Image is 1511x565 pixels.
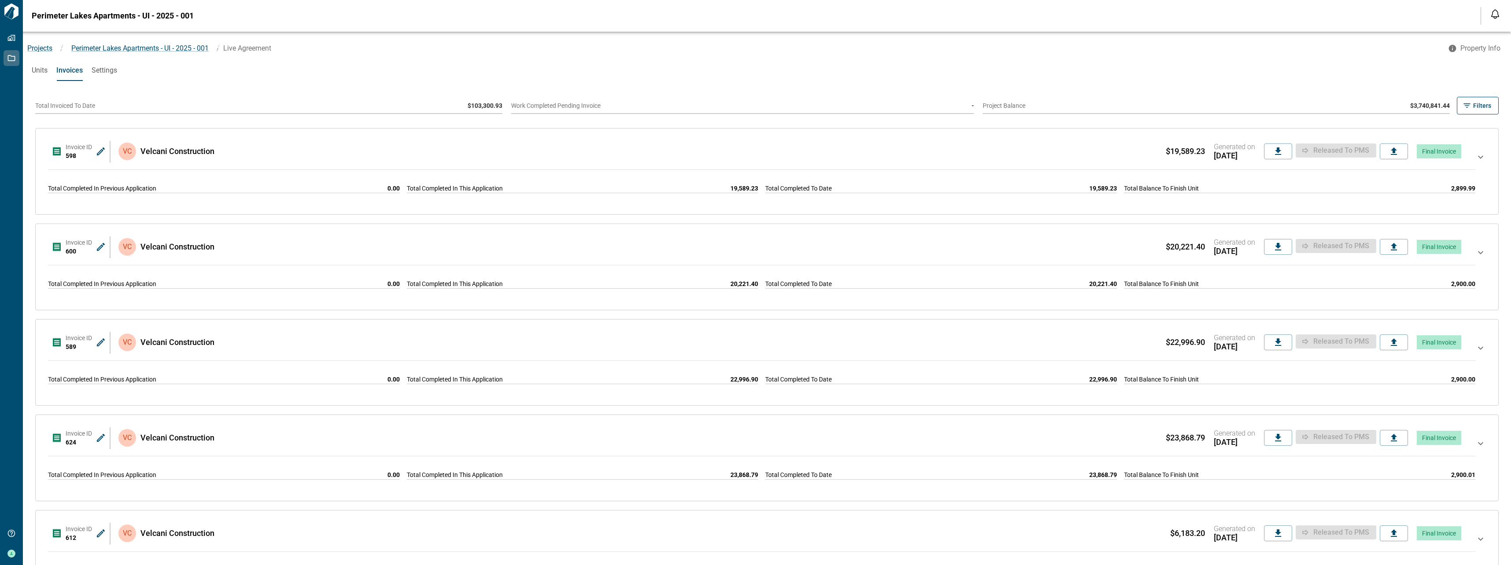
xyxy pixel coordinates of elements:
[71,44,209,52] span: Perimeter Lakes Apartments - UI - 2025 - 001
[48,470,156,479] span: Total Completed In Previous Application
[407,279,503,288] span: Total Completed In This Application
[123,433,132,443] p: VC
[1124,470,1199,479] span: Total Balance To Finish Unit
[66,248,76,255] span: 600
[407,184,503,193] span: Total Completed In This Application
[66,343,76,350] span: 589
[1460,44,1500,53] span: Property Info
[1488,7,1502,21] button: Open notification feed
[1443,40,1507,56] button: Property Info
[1166,338,1205,347] span: $22,996.90
[66,239,92,246] span: Invoice ID
[407,375,503,384] span: Total Completed In This Application
[1451,184,1475,193] span: 2,899.99
[765,470,832,479] span: Total Completed To Date
[983,102,1025,109] span: Project Balance
[123,337,132,348] p: VC
[1214,143,1255,151] span: Generated on
[140,529,214,538] span: Velcani Construction
[66,334,92,341] span: Invoice ID
[765,279,832,288] span: Total Completed To Date
[1473,101,1491,110] span: Filters
[27,44,52,52] a: Projects
[765,375,832,384] span: Total Completed To Date
[1089,184,1117,193] span: 19,589.23
[140,242,214,251] span: Velcani Construction
[1089,470,1117,479] span: 23,868.79
[1451,470,1475,479] span: 2,900.01
[23,43,1443,54] nav: breadcrumb
[123,146,132,157] p: VC
[1214,525,1255,533] span: Generated on
[44,327,1489,398] div: Invoice ID589VCVelcani Construction$22,996.90Generated on[DATE]Released to PMSFinal InvoiceTotal ...
[1214,533,1255,542] span: [DATE]
[123,242,132,252] p: VC
[44,231,1489,303] div: Invoice ID600VCVelcani Construction$20,221.40Generated on[DATE]Released to PMSFinal InvoiceTotal ...
[123,528,132,539] p: VC
[35,102,95,109] span: Total Invoiced To Date
[1422,148,1456,155] span: Final Invoice
[140,433,214,442] span: Velcani Construction
[1124,375,1199,384] span: Total Balance To Finish Unit
[1214,151,1255,160] span: [DATE]
[23,60,1511,81] div: base tabs
[1089,279,1117,288] span: 20,221.40
[387,375,400,384] span: 0.00
[1214,247,1255,256] span: [DATE]
[66,534,76,541] span: 612
[1214,334,1255,342] span: Generated on
[1422,530,1456,537] span: Final Invoice
[1451,279,1475,288] span: 2,900.00
[730,184,758,193] span: 19,589.23
[1422,243,1456,250] span: Final Invoice
[140,338,214,347] span: Velcani Construction
[66,439,76,446] span: 624
[468,102,502,109] span: $103,300.93
[92,66,117,75] span: Settings
[223,44,271,52] span: Live Agreement
[387,279,400,288] span: 0.00
[387,184,400,193] span: 0.00
[44,422,1489,494] div: Invoice ID624VCVelcani Construction$23,868.79Generated on[DATE]Released to PMSFinal InvoiceTotal ...
[1166,242,1205,251] span: $20,221.40
[1457,97,1499,114] button: Filters
[1422,434,1456,441] span: Final Invoice
[66,525,92,532] span: Invoice ID
[1214,342,1255,351] span: [DATE]
[730,375,758,384] span: 22,996.90
[32,11,194,20] span: Perimeter Lakes Apartments - UI - 2025 - 001
[48,375,156,384] span: Total Completed In Previous Application
[730,470,758,479] span: 23,868.79
[56,66,83,75] span: Invoices
[1214,238,1255,247] span: Generated on
[48,184,156,193] span: Total Completed In Previous Application
[44,136,1489,207] div: Invoice ID598VCVelcani Construction$19,589.23Generated on[DATE]Released to PMSFinal InvoiceTotal ...
[140,147,214,156] span: Velcani Construction
[66,152,76,159] span: 598
[511,102,601,109] span: Work Completed Pending Invoice
[66,430,92,437] span: Invoice ID
[1410,102,1450,109] span: $3,740,841.44
[387,470,400,479] span: 0.00
[1170,529,1205,538] span: $6,183.20
[765,184,832,193] span: Total Completed To Date
[972,102,974,109] span: -
[1166,147,1205,156] span: $19,589.23
[1089,375,1117,384] span: 22,996.90
[48,279,156,288] span: Total Completed In Previous Application
[32,66,48,75] span: Units
[407,470,503,479] span: Total Completed In This Application
[1214,429,1255,438] span: Generated on
[1166,433,1205,442] span: $23,868.79
[1124,279,1199,288] span: Total Balance To Finish Unit
[1422,339,1456,346] span: Final Invoice
[1214,438,1255,447] span: [DATE]
[1451,375,1475,384] span: 2,900.00
[1124,184,1199,193] span: Total Balance To Finish Unit
[66,143,92,150] span: Invoice ID
[730,279,758,288] span: 20,221.40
